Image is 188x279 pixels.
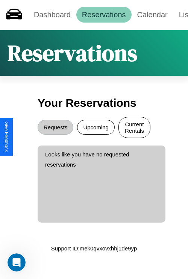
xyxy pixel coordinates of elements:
h3: Your Reservations [38,93,150,113]
div: Give Feedback [4,121,9,152]
a: Dashboard [28,7,76,23]
p: Support ID: mek0qvxovxhhj1de9yp [51,243,137,253]
a: Reservations [76,7,132,23]
p: Looks like you have no requested reservations [45,149,158,170]
h1: Reservations [8,38,137,68]
button: Current Rentals [118,117,150,138]
iframe: Intercom live chat [8,253,26,271]
a: Calendar [132,7,173,23]
button: Requests [38,120,73,135]
button: Upcoming [77,120,115,135]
